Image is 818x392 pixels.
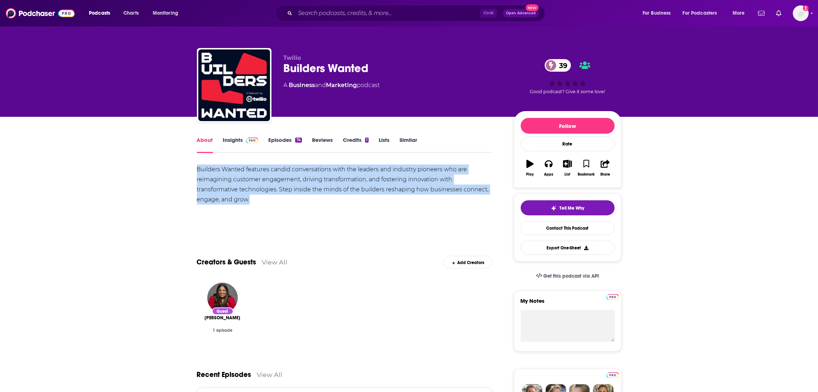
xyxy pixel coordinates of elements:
span: Tell Me Why [559,205,584,211]
div: Builders Wanted features candid conversations with the leaders and industry pioneers who are reim... [197,164,493,205]
label: My Notes [521,297,615,310]
span: Twilio [284,54,301,61]
div: Add Creators [443,256,492,268]
img: Tiffany Perkins-Munn [207,283,238,313]
a: Business [289,82,315,89]
a: Recent Episodes [197,370,251,379]
button: Follow [521,118,615,134]
a: Tiffany Perkins-Munn [205,315,241,321]
div: Share [600,172,610,177]
div: 39Good podcast? Give it some love! [514,54,621,99]
div: Play [526,172,534,177]
span: [PERSON_NAME] [205,315,241,321]
div: A podcast [284,81,380,90]
span: Get this podcast via API [543,273,599,279]
button: open menu [148,8,188,19]
a: Show notifications dropdown [773,7,784,19]
a: InsightsPodchaser Pro [223,137,259,153]
a: View All [257,371,283,378]
span: 39 [552,59,571,72]
div: Guest [212,307,233,315]
button: Show profile menu [793,5,809,21]
a: Pro website [606,371,619,378]
div: List [565,172,571,177]
button: tell me why sparkleTell Me Why [521,200,615,215]
a: Contact This Podcast [521,221,615,235]
a: Pro website [606,293,619,300]
a: Creators & Guests [197,258,256,267]
span: More [733,8,745,18]
button: Export One-Sheet [521,241,615,255]
a: 39 [545,59,571,72]
div: 74 [295,138,302,143]
a: Show notifications dropdown [755,7,767,19]
button: open menu [678,8,728,19]
svg: Add a profile image [803,5,809,11]
div: Rate [521,137,615,151]
img: Builders Wanted [198,49,270,121]
span: Logged in as LindaBurns [793,5,809,21]
span: Podcasts [89,8,110,18]
button: Bookmark [577,155,596,181]
div: 1 episode [203,328,243,333]
button: List [558,155,577,181]
a: Episodes74 [268,137,302,153]
span: Good podcast? Give it some love! [530,89,605,94]
button: Play [521,155,539,181]
span: Monitoring [153,8,178,18]
img: Podchaser Pro [606,294,619,300]
img: Podchaser - Follow, Share and Rate Podcasts [6,6,75,20]
a: Similar [399,137,417,153]
span: Ctrl K [480,9,497,18]
span: New [526,4,539,11]
span: For Podcasters [683,8,717,18]
button: open menu [84,8,119,19]
div: Search podcasts, credits, & more... [282,5,552,21]
a: Credits1 [343,137,369,153]
div: 1 [365,138,369,143]
a: Reviews [312,137,333,153]
a: Charts [119,8,143,19]
button: open menu [638,8,680,19]
span: and [315,82,326,89]
input: Search podcasts, credits, & more... [295,8,480,19]
button: Share [596,155,614,181]
img: User Profile [793,5,809,21]
a: View All [262,258,288,266]
button: open menu [728,8,754,19]
img: Podchaser Pro [246,138,259,143]
button: Apps [539,155,558,181]
span: Open Advanced [506,11,536,15]
span: Charts [123,8,139,18]
a: Lists [379,137,389,153]
a: Marketing [326,82,357,89]
a: Get this podcast via API [530,267,605,285]
img: Podchaser Pro [606,372,619,378]
img: tell me why sparkle [551,205,557,211]
div: Apps [544,172,553,177]
button: Open AdvancedNew [503,9,539,18]
a: About [197,137,213,153]
span: For Business [643,8,671,18]
div: Bookmark [578,172,595,177]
